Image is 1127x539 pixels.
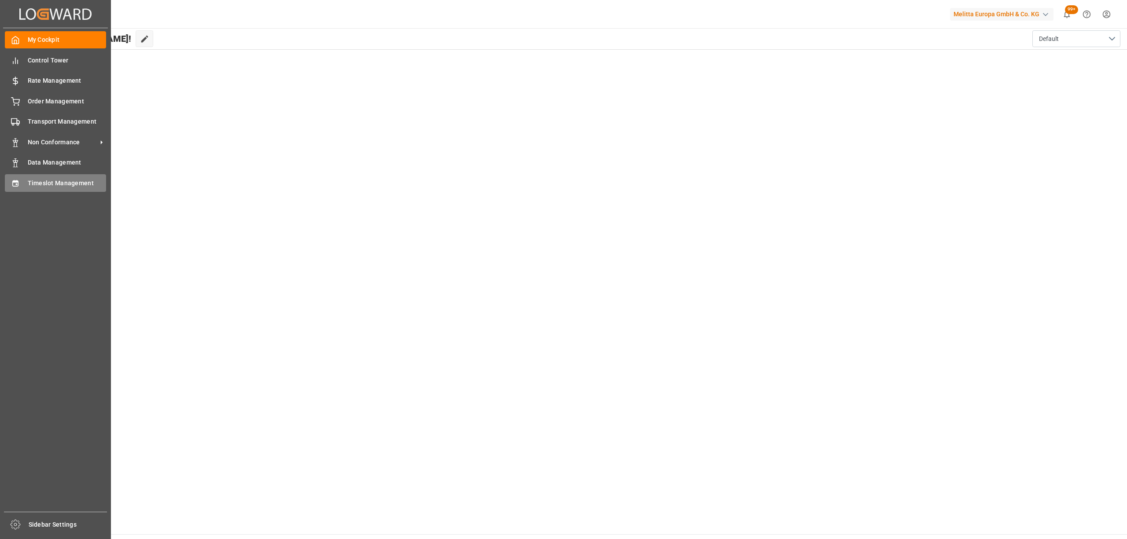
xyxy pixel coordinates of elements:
[5,31,106,48] a: My Cockpit
[5,113,106,130] a: Transport Management
[1032,30,1120,47] button: open menu
[5,51,106,69] a: Control Tower
[950,8,1053,21] div: Melitta Europa GmbH & Co. KG
[28,76,107,85] span: Rate Management
[5,154,106,171] a: Data Management
[1077,4,1097,24] button: Help Center
[950,6,1057,22] button: Melitta Europa GmbH & Co. KG
[29,520,107,529] span: Sidebar Settings
[5,92,106,110] a: Order Management
[28,138,97,147] span: Non Conformance
[28,117,107,126] span: Transport Management
[5,174,106,191] a: Timeslot Management
[28,97,107,106] span: Order Management
[5,72,106,89] a: Rate Management
[28,179,107,188] span: Timeslot Management
[1065,5,1078,14] span: 99+
[28,158,107,167] span: Data Management
[28,56,107,65] span: Control Tower
[28,35,107,44] span: My Cockpit
[1039,34,1059,44] span: Default
[1057,4,1077,24] button: show 100 new notifications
